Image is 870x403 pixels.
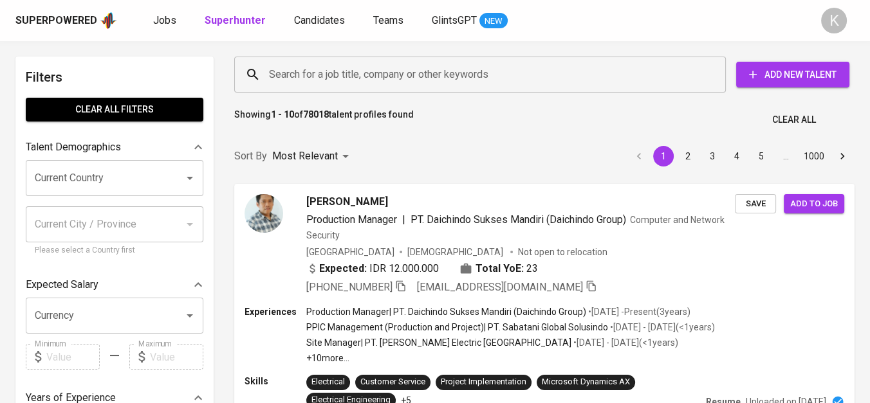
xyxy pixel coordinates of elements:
a: Candidates [294,13,347,29]
span: Candidates [294,14,345,26]
span: Jobs [153,14,176,26]
div: Microsoft Dynamics AX [542,376,630,388]
button: Clear All [767,108,821,132]
div: Customer Service [360,376,425,388]
div: Superpowered [15,13,97,28]
span: [EMAIL_ADDRESS][DOMAIN_NAME] [417,281,583,293]
p: • [DATE] - Present ( 3 years ) [586,305,690,318]
button: Add New Talent [736,62,849,87]
p: Showing of talent profiles found [234,108,414,132]
h6: Filters [26,67,203,87]
button: Clear All filters [26,98,203,121]
span: Production Manager [306,213,397,226]
span: [PHONE_NUMBER] [306,281,393,293]
div: Electrical [311,376,345,388]
button: Add to job [784,194,844,214]
button: Go to page 4 [727,146,747,166]
span: GlintsGPT [432,14,477,26]
div: [GEOGRAPHIC_DATA] [306,246,394,258]
p: Expected Salary [26,277,98,292]
a: Superpoweredapp logo [15,11,117,30]
a: Superhunter [205,13,268,29]
button: Go to next page [832,146,853,166]
p: Experiences [245,305,306,318]
p: PPIC Management (Production and Project) | PT. Sabatani Global Solusindo [306,321,608,334]
button: Open [181,169,199,187]
div: K [821,8,847,33]
div: Most Relevant [272,145,353,168]
button: Open [181,307,199,325]
span: Add New Talent [746,67,839,83]
p: Sort By [234,148,267,164]
b: Superhunter [205,14,266,26]
button: Go to page 1000 [800,146,828,166]
p: Talent Demographics [26,139,121,155]
nav: pagination navigation [627,146,855,166]
input: Value [150,344,203,370]
div: Expected Salary [26,272,203,298]
div: Talent Demographics [26,134,203,160]
input: Value [46,344,100,370]
button: Go to page 3 [702,146,723,166]
b: 78018 [303,109,329,120]
b: Total YoE: [476,261,524,276]
button: Go to page 2 [678,146,698,166]
span: NEW [479,15,508,28]
span: 23 [526,261,538,276]
span: [DEMOGRAPHIC_DATA] [407,246,505,258]
span: Clear All [772,112,816,128]
button: Go to page 5 [751,146,772,166]
img: app logo [100,11,117,30]
p: Site Manager | PT. [PERSON_NAME] Electric [GEOGRAPHIC_DATA] [306,336,571,349]
p: Skills [245,375,306,388]
span: | [402,212,405,228]
p: +10 more ... [306,352,715,364]
span: Computer and Network Security [306,215,725,240]
p: Not open to relocation [518,246,607,258]
span: PT. Daichindo Sukses Mandiri (Daichindo Group) [411,213,626,226]
b: 1 - 10 [271,109,294,120]
span: Save [741,197,770,211]
b: Expected: [319,261,367,276]
span: Teams [373,14,403,26]
span: [PERSON_NAME] [306,194,388,210]
div: … [775,150,796,163]
p: Production Manager | PT. Daichindo Sukses Mandiri (Daichindo Group) [306,305,586,318]
p: Most Relevant [272,148,338,164]
span: Add to job [790,197,838,211]
img: b8069b191d4035d722322a74ee9cb356.jpg [245,194,283,233]
p: • [DATE] - [DATE] ( <1 years ) [608,321,715,334]
p: • [DATE] - [DATE] ( <1 years ) [571,336,678,349]
a: Jobs [153,13,179,29]
span: Clear All filters [36,102,193,118]
a: GlintsGPT NEW [432,13,508,29]
p: Please select a Country first [35,244,194,257]
button: page 1 [653,146,674,166]
div: IDR 12.000.000 [306,261,439,276]
div: Project Implementation [441,376,526,388]
a: Teams [373,13,406,29]
button: Save [735,194,776,214]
